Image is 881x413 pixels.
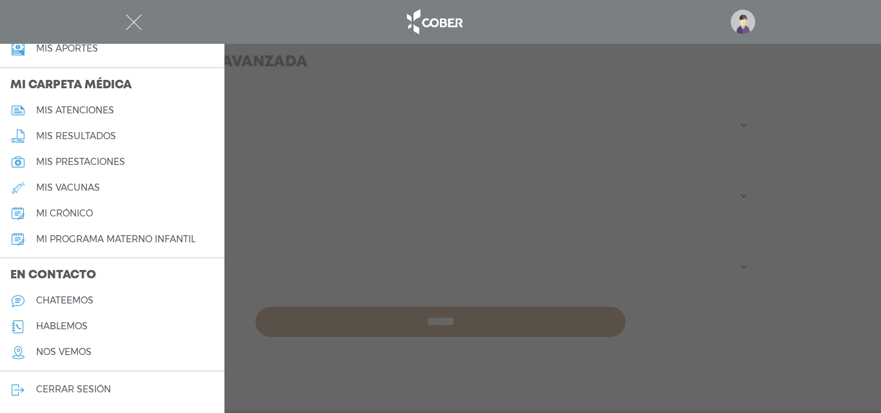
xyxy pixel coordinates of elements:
[36,105,114,116] h5: mis atenciones
[126,14,142,30] img: Cober_menu-close-white.svg
[36,234,195,245] h5: mi programa materno infantil
[36,321,88,332] h5: hablemos
[731,10,755,34] img: profile-placeholder.svg
[36,182,100,193] h5: mis vacunas
[36,43,98,54] h5: Mis aportes
[36,384,111,395] h5: cerrar sesión
[36,347,92,358] h5: nos vemos
[36,157,125,168] h5: mis prestaciones
[36,295,94,306] h5: chateemos
[36,131,116,142] h5: mis resultados
[400,6,468,37] img: logo_cober_home-white.png
[36,208,93,219] h5: mi crónico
